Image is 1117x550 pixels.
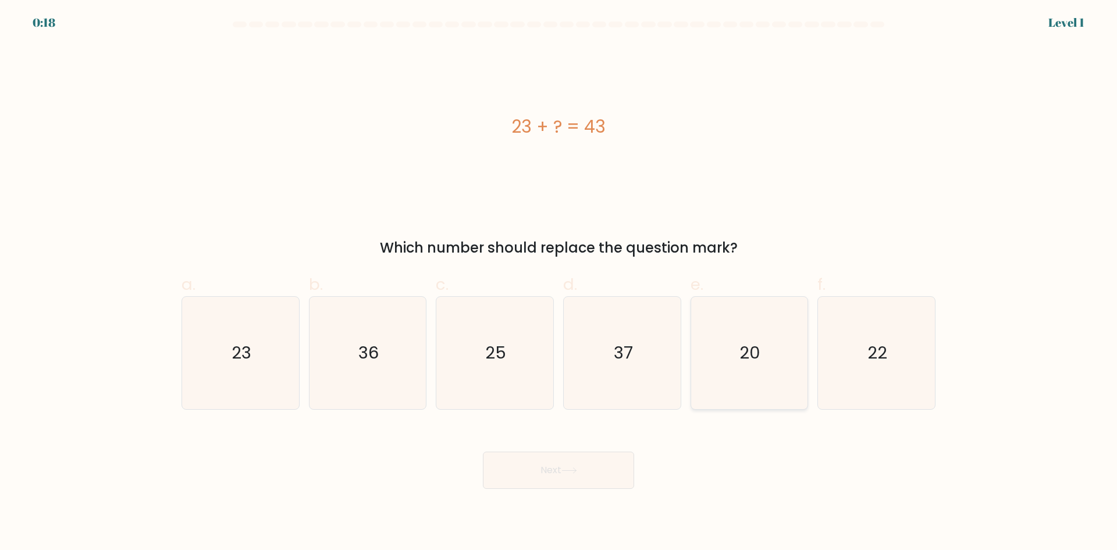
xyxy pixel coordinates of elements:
span: a. [182,273,195,296]
span: b. [309,273,323,296]
span: c. [436,273,449,296]
span: e. [691,273,703,296]
text: 23 [232,341,251,364]
text: 20 [740,341,761,364]
div: Level 1 [1048,14,1084,31]
text: 37 [614,341,633,364]
div: 0:18 [33,14,55,31]
button: Next [483,452,634,489]
text: 22 [868,341,888,364]
text: 36 [358,341,379,364]
text: 25 [486,341,507,364]
div: Which number should replace the question mark? [188,237,929,258]
span: f. [817,273,826,296]
div: 23 + ? = 43 [182,113,935,140]
span: d. [563,273,577,296]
